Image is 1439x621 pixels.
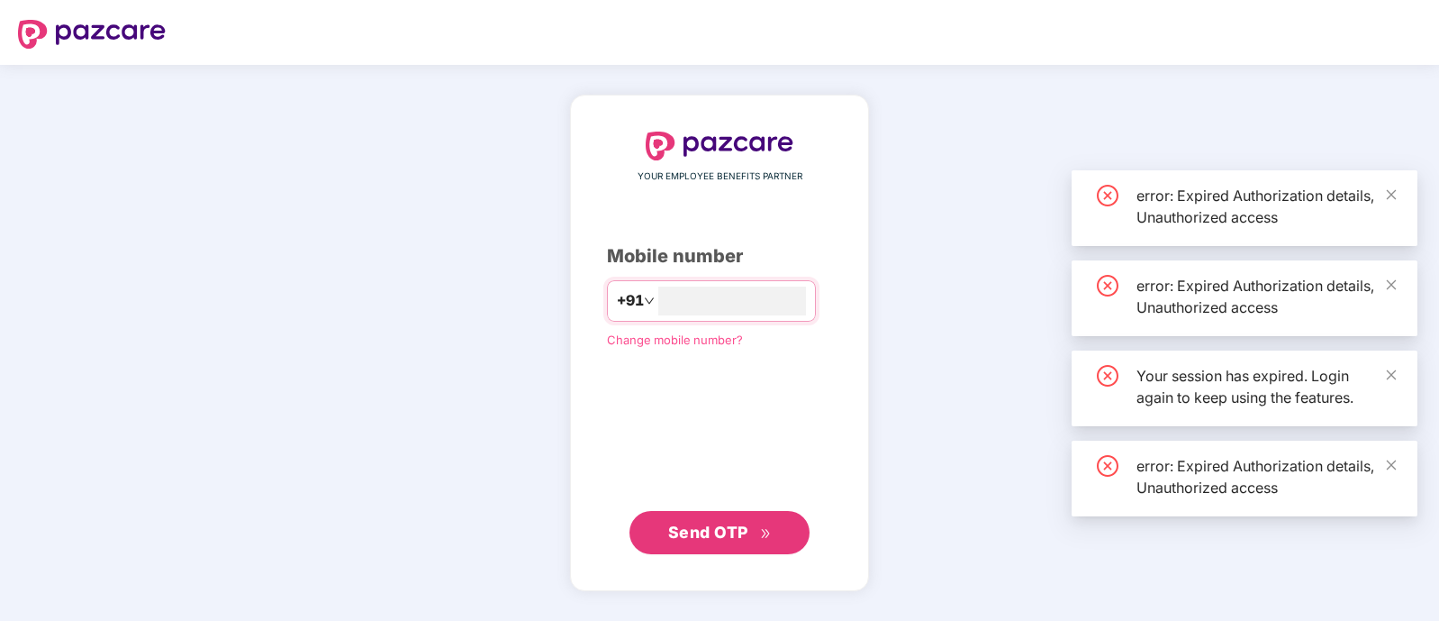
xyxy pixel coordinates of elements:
img: logo [18,20,166,49]
span: close [1385,188,1398,201]
span: close-circle [1097,455,1118,477]
span: YOUR EMPLOYEE BENEFITS PARTNER [638,169,802,184]
span: close [1385,279,1398,291]
span: down [644,296,655,306]
span: +91 [617,289,644,312]
button: Send OTPdouble-right [629,511,810,554]
span: close-circle [1097,185,1118,206]
div: error: Expired Authorization details, Unauthorized access [1136,455,1396,498]
span: Send OTP [668,523,748,542]
img: logo [646,132,793,160]
div: Your session has expired. Login again to keep using the features. [1136,365,1396,408]
span: double-right [760,528,772,540]
div: Mobile number [607,242,832,270]
a: Change mobile number? [607,333,743,347]
div: error: Expired Authorization details, Unauthorized access [1136,275,1396,318]
div: error: Expired Authorization details, Unauthorized access [1136,185,1396,228]
span: close [1385,459,1398,471]
span: close-circle [1097,275,1118,297]
span: close [1385,369,1398,381]
span: close-circle [1097,365,1118,387]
